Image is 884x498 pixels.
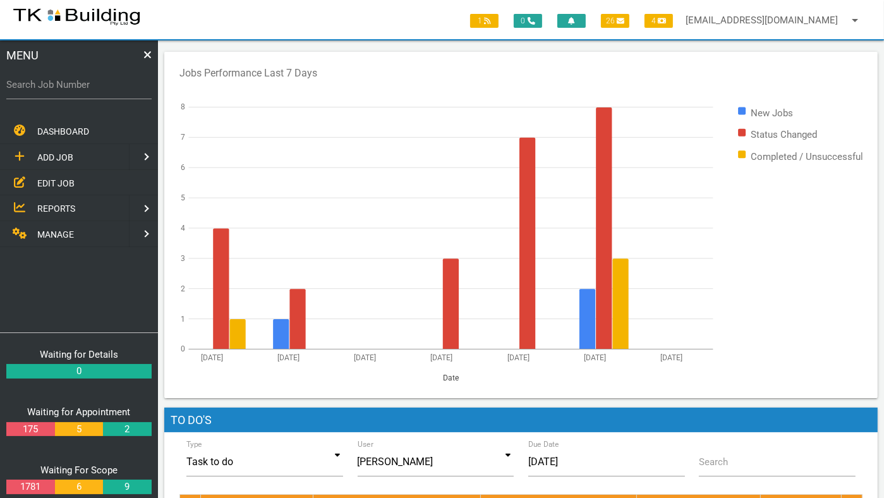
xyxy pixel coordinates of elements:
[55,480,103,494] a: 6
[528,439,559,450] label: Due Date
[584,353,606,361] text: [DATE]
[37,126,89,137] span: DASHBOARD
[37,229,74,240] span: MANAGE
[181,284,185,293] text: 2
[179,67,317,79] text: Jobs Performance Last 7 Days
[354,353,376,361] text: [DATE]
[181,163,185,172] text: 6
[40,349,118,360] a: Waiting for Details
[201,353,223,361] text: [DATE]
[181,253,185,262] text: 3
[6,422,54,437] a: 175
[181,193,185,202] text: 5
[37,203,75,214] span: REPORTS
[6,47,39,64] span: MENU
[181,224,185,233] text: 4
[660,353,682,361] text: [DATE]
[37,152,73,162] span: ADD JOB
[181,133,185,142] text: 7
[164,408,878,433] h1: To Do's
[28,406,131,418] a: Waiting for Appointment
[181,314,185,323] text: 1
[6,364,152,379] a: 0
[103,422,151,437] a: 2
[431,353,453,361] text: [DATE]
[55,422,103,437] a: 5
[645,14,673,28] span: 4
[6,78,152,92] label: Search Job Number
[40,465,118,476] a: Waiting For Scope
[443,373,459,382] text: Date
[751,107,793,118] text: New Jobs
[103,480,151,494] a: 9
[186,439,202,450] label: Type
[37,178,75,188] span: EDIT JOB
[507,353,530,361] text: [DATE]
[277,353,300,361] text: [DATE]
[514,14,542,28] span: 0
[470,14,499,28] span: 1
[181,344,185,353] text: 0
[358,439,373,450] label: User
[6,480,54,494] a: 1781
[751,129,817,140] text: Status Changed
[601,14,629,28] span: 26
[13,6,141,27] img: s3file
[181,102,185,111] text: 8
[751,150,863,162] text: Completed / Unsuccessful
[699,455,728,470] label: Search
